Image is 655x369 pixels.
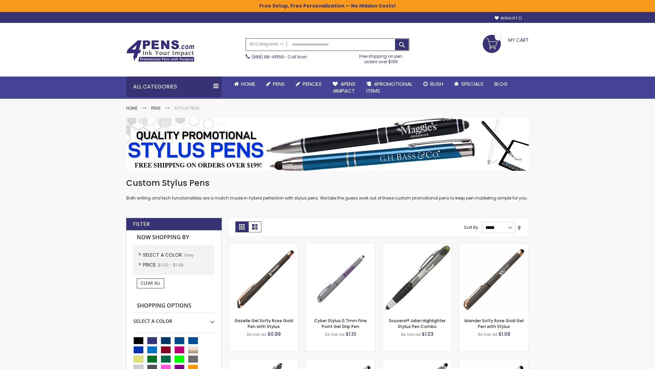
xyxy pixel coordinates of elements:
[267,331,281,338] span: $0.99
[143,261,158,268] span: Price
[133,220,150,228] strong: Filter
[235,221,248,232] strong: Grid
[133,299,215,313] strong: Shopping Options
[246,39,287,50] a: All Categories
[498,331,510,338] span: $1.08
[478,331,497,337] span: As low as
[346,331,356,338] span: $1.10
[366,80,412,94] span: 4PROMOTIONAL ITEMS
[382,243,452,249] a: Souvenir® Jalan Highlighter Stylus Pen Combo-Grey
[306,243,375,249] a: Cyber Stylus 0.7mm Fine Point Gel Grip Pen-Grey
[418,77,449,92] a: Rush
[126,77,222,97] div: All Categories
[389,318,446,329] a: Souvenir® Jalan Highlighter Stylus Pen Combo
[361,77,418,99] a: 4PROMOTIONALITEMS
[141,280,160,286] span: Clear All
[247,331,266,337] span: As low as
[229,77,261,92] a: Home
[422,331,434,338] span: $1.03
[382,244,452,313] img: Souvenir® Jalan Highlighter Stylus Pen Combo-Grey
[126,105,137,111] a: Home
[327,77,361,99] a: 4Pens4impact
[325,331,345,337] span: As low as
[401,331,421,337] span: As low as
[137,278,164,288] a: Clear All
[306,244,375,313] img: Cyber Stylus 0.7mm Fine Point Gel Grip Pen-Grey
[333,80,355,94] span: 4Pens 4impact
[229,359,298,365] a: Custom Soft Touch® Metal Pens with Stylus-Grey
[303,80,322,87] span: Pencils
[133,230,215,245] strong: Now Shopping by
[459,359,528,365] a: Islander Softy Rose Gold Gel Pen with Stylus - ColorJet Imprint-Grey
[126,118,529,171] img: Stylus Pens
[352,51,410,65] div: Free shipping on pen orders over $199
[314,318,367,329] a: Cyber Stylus 0.7mm Fine Point Gel Grip Pen
[143,251,184,258] span: Select A Color
[126,178,529,201] div: Both writing and tech functionalities are a match made in hybrid perfection with stylus pens. We ...
[459,244,528,313] img: Islander Softy Rose Gold Gel Pen with Stylus-Grey
[251,54,307,60] span: - Call Now!
[229,244,298,313] img: Gazelle Gel Softy Rose Gold Pen with Stylus-Grey
[489,77,513,92] a: Blog
[464,318,524,329] a: Islander Softy Rose Gold Gel Pen with Stylus
[430,80,443,87] span: Rush
[126,178,529,189] h1: Custom Stylus Pens
[229,243,298,249] a: Gazelle Gel Softy Rose Gold Pen with Stylus-Grey
[234,318,293,329] a: Gazelle Gel Softy Rose Gold Pen with Stylus
[151,105,161,111] a: Pens
[251,54,284,60] a: (888) 88-4PENS
[464,224,478,230] label: Sort By
[241,80,255,87] span: Home
[158,262,184,268] span: $1.00 - $1.99
[174,105,200,111] strong: Stylus Pens
[290,77,327,92] a: Pencils
[459,243,528,249] a: Islander Softy Rose Gold Gel Pen with Stylus-Grey
[249,41,283,47] span: All Categories
[449,77,489,92] a: Specials
[184,252,194,258] span: Grey
[306,359,375,365] a: Gazelle Gel Softy Rose Gold Pen with Stylus - ColorJet-Grey
[261,77,290,92] a: Pens
[273,80,285,87] span: Pens
[133,313,215,325] div: Select A Color
[461,80,483,87] span: Specials
[126,40,194,62] img: 4Pens Custom Pens and Promotional Products
[382,359,452,365] a: Minnelli Softy Pen with Stylus - Laser Engraved-Grey
[495,16,522,21] a: Wishlist
[494,80,508,87] span: Blog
